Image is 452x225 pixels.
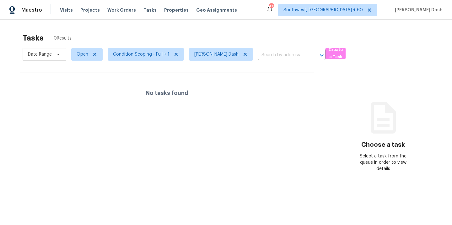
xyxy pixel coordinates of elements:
span: Condition Scoping - Full + 1 [113,51,169,58]
h3: Choose a task [361,142,405,148]
div: Select a task from the queue in order to view details [354,153,412,172]
h4: No tasks found [146,90,188,96]
button: Create a Task [326,48,346,59]
div: 667 [269,4,273,10]
span: Open [77,51,88,58]
span: Date Range [28,51,52,58]
span: Tasks [143,8,157,12]
span: Projects [80,7,100,13]
span: Maestro [21,7,42,13]
h2: Tasks [23,35,44,41]
span: Properties [164,7,189,13]
span: Work Orders [107,7,136,13]
span: [PERSON_NAME] Dash [194,51,239,58]
button: Open [317,51,326,60]
span: Create a Task [329,46,342,61]
span: Geo Assignments [196,7,237,13]
span: [PERSON_NAME] Dash [392,7,443,13]
span: Southwest, [GEOGRAPHIC_DATA] + 60 [283,7,363,13]
span: 0 Results [54,35,72,41]
input: Search by address [258,50,308,60]
span: Visits [60,7,73,13]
